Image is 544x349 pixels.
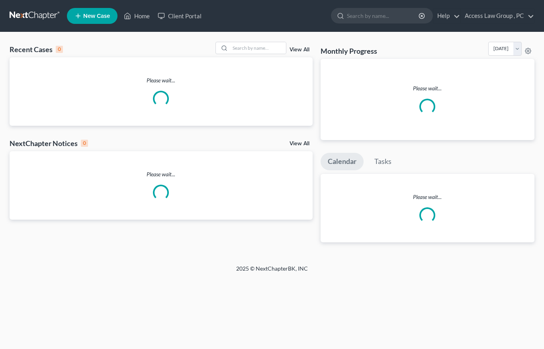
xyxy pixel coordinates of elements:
div: Recent Cases [10,45,63,54]
a: View All [290,47,309,53]
a: Calendar [321,153,364,170]
p: Please wait... [321,193,535,201]
a: Tasks [367,153,399,170]
div: 2025 © NextChapterBK, INC [45,265,499,279]
div: 0 [56,46,63,53]
div: 0 [81,140,88,147]
div: NextChapter Notices [10,138,88,148]
span: New Case [83,13,110,19]
p: Please wait... [327,84,528,92]
a: Help [433,9,460,23]
p: Please wait... [10,170,313,178]
a: View All [290,141,309,146]
a: Client Portal [154,9,205,23]
a: Access Law Group , PC [461,9,534,23]
a: Home [120,9,154,23]
input: Search by name... [347,8,420,23]
h3: Monthly Progress [321,46,377,56]
p: Please wait... [10,76,313,84]
input: Search by name... [230,42,286,54]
